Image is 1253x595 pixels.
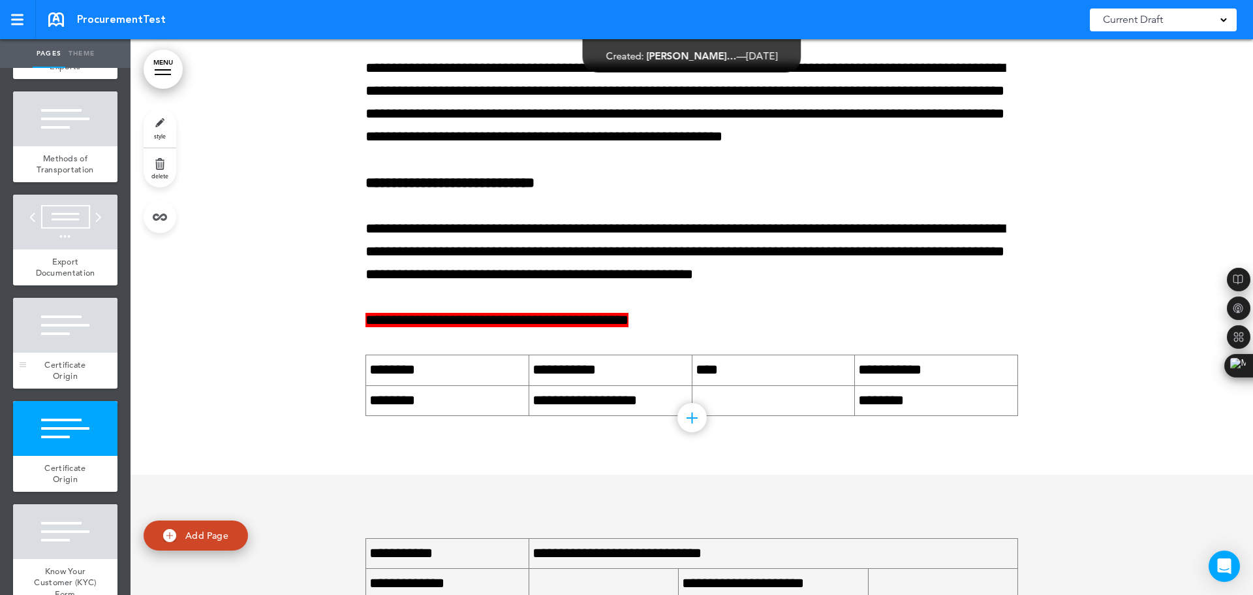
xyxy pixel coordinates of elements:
div: Open Intercom Messenger [1209,551,1240,582]
span: Export Documentation [36,256,95,279]
span: [DATE] [747,50,778,62]
a: Theme [65,39,98,68]
span: delete [151,172,168,180]
span: Certificate Origin [44,462,85,485]
div: — [606,51,778,61]
a: Certificate Origin [13,456,117,492]
span: Certificate Origin [44,359,85,382]
a: Methods of Transportation [13,146,117,182]
a: Add Page [144,521,248,551]
a: MENU [144,50,183,89]
a: Certificate Origin [13,353,117,389]
span: Methods of Transportation [37,153,93,176]
a: Export Documentation [13,249,117,285]
span: ProcurementTest [77,12,166,27]
span: style [154,132,166,140]
span: Current Draft [1103,10,1163,29]
img: add.svg [163,529,176,542]
a: style [144,108,176,148]
span: [PERSON_NAME]… [647,50,737,62]
a: Pages [33,39,65,68]
span: Created: [606,50,644,62]
span: Add Page [185,530,228,541]
a: delete [144,148,176,187]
